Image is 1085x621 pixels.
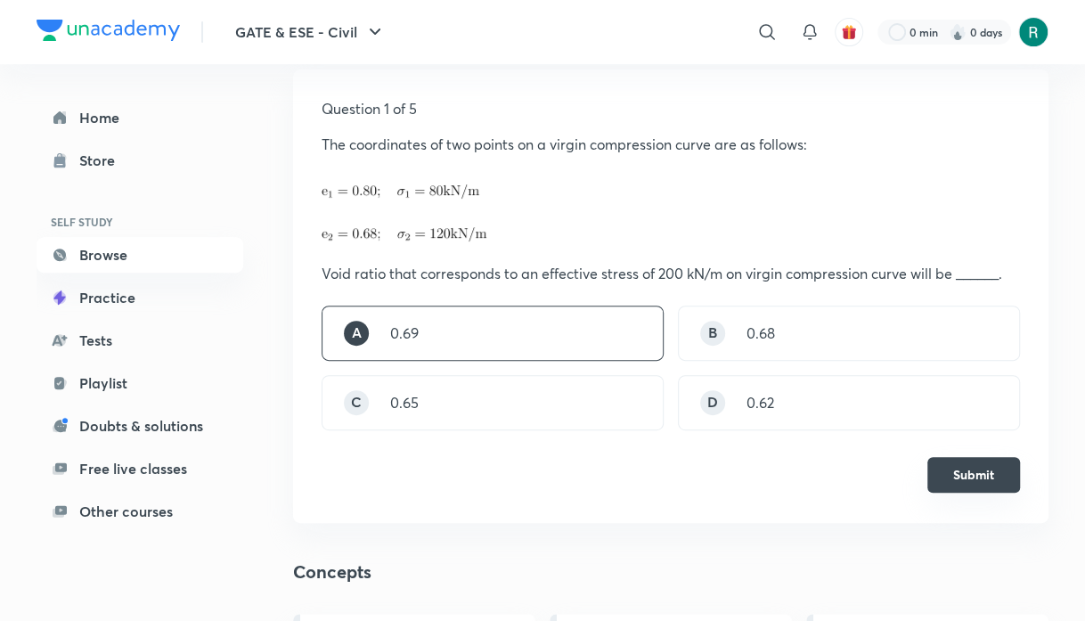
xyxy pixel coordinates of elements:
div: C [344,390,369,415]
button: avatar [835,18,863,46]
h4: Concepts [293,559,1048,585]
p: Void ratio that corresponds to an effective stress of 200 kN/m on virgin compression curve will b... [322,263,1020,284]
div: Store [79,150,126,171]
a: Doubts & solutions [37,408,243,444]
h6: SELF STUDY [37,207,243,237]
a: Store [37,143,243,178]
img: Company Logo [37,20,180,41]
p: 0.62 [746,392,774,413]
div: B [700,321,725,346]
p: 0.65 [390,392,419,413]
div: A [344,321,369,346]
a: Home [37,100,243,135]
img: \mathrm{e}_ 1=0.80 ; \quad {\sigma_{1}}=80 \mathrm{kN} / \mathrm{m} [322,184,479,199]
a: Company Logo [37,20,180,45]
div: D [700,390,725,415]
p: 0.69 [390,323,419,344]
p: 0.68 [746,323,775,344]
img: streak [949,23,967,41]
a: Free live classes [37,451,243,486]
button: GATE & ESE - Civil [224,14,396,50]
a: Browse [37,237,243,273]
img: Rintu Hoque [1018,17,1048,47]
img: \mathrm{e}_ 2=0.68 ; \quad {\sigma_{2}}=120 \mathrm{kN} / \mathrm{m} [322,227,486,241]
img: avatar [841,24,857,40]
h5: Question 1 of 5 [322,98,1020,119]
a: Tests [37,323,243,358]
p: The coordinates of two points on a virgin compression curve are as follows: [322,134,1020,155]
a: Other courses [37,494,243,529]
button: Submit [927,457,1020,493]
a: Playlist [37,365,243,401]
a: Practice [37,280,243,315]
